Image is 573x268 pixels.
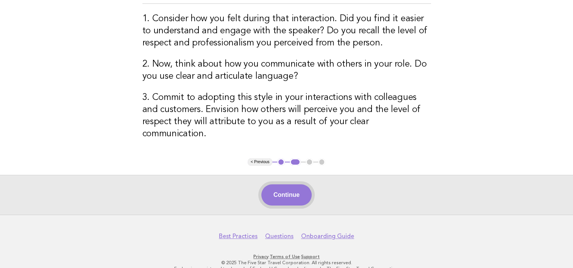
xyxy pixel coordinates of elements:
a: Questions [265,232,294,240]
a: Onboarding Guide [301,232,354,240]
a: Terms of Use [270,254,300,259]
button: 2 [290,158,301,166]
a: Privacy [253,254,269,259]
p: · · [55,254,518,260]
button: 1 [277,158,285,166]
button: < Previous [248,158,272,166]
button: Continue [261,184,312,206]
a: Support [301,254,320,259]
p: © 2025 The Five Star Travel Corporation. All rights reserved. [55,260,518,266]
a: Best Practices [219,232,258,240]
h3: 1. Consider how you felt during that interaction. Did you find it easier to understand and engage... [142,13,431,49]
h3: 2. Now, think about how you communicate with others in your role. Do you use clear and articulate... [142,58,431,83]
h3: 3. Commit to adopting this style in your interactions with colleagues and customers. Envision how... [142,92,431,140]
